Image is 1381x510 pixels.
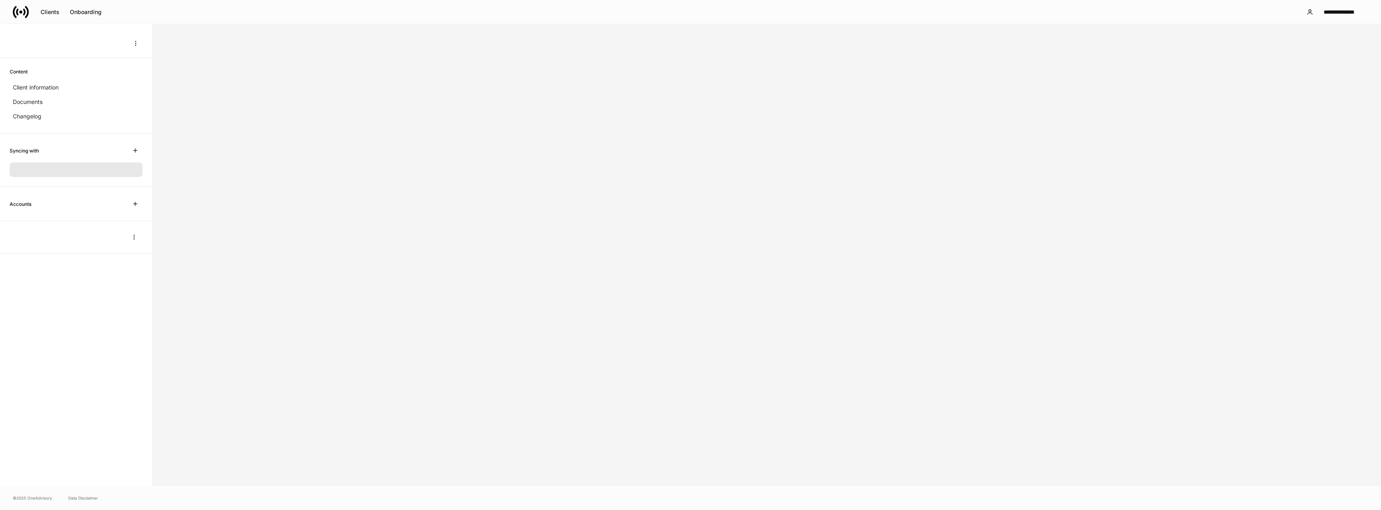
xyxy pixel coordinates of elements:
p: Documents [13,98,43,106]
a: Documents [10,95,143,109]
div: Onboarding [70,9,102,15]
button: Onboarding [65,6,107,18]
p: Changelog [13,112,41,120]
a: Client information [10,80,143,95]
h6: Accounts [10,200,31,208]
h6: Content [10,68,28,75]
a: Changelog [10,109,143,124]
span: © 2025 OneAdvisory [13,495,52,501]
div: Clients [41,9,59,15]
a: Data Disclaimer [68,495,98,501]
p: Client information [13,83,59,91]
button: Clients [35,6,65,18]
h6: Syncing with [10,147,39,154]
